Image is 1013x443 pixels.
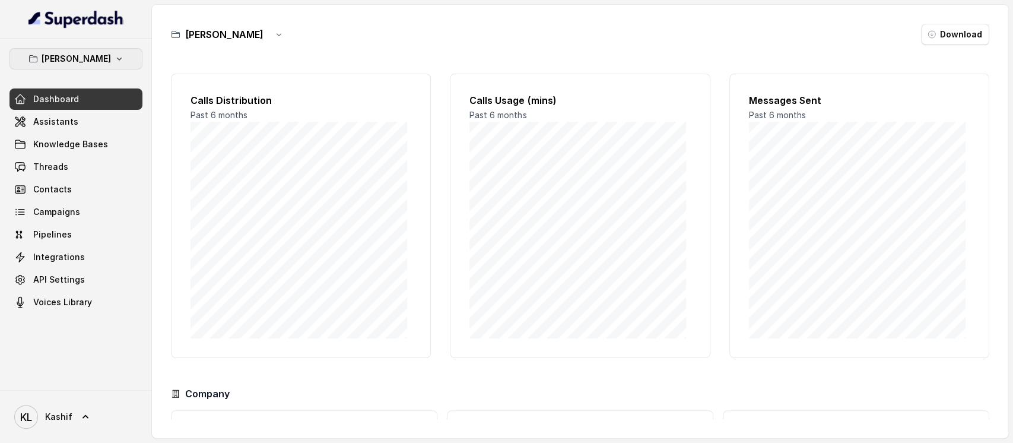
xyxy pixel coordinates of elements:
span: Campaigns [33,206,80,218]
a: Voices Library [9,292,142,313]
span: Contacts [33,183,72,195]
a: Campaigns [9,201,142,223]
a: Threads [9,156,142,178]
span: Pipelines [33,229,72,241]
h2: Calls Distribution [190,93,411,107]
a: Integrations [9,246,142,268]
a: Contacts [9,179,142,200]
h2: Calls Usage (mins) [469,93,690,107]
span: API Settings [33,274,85,286]
span: Integrations [33,251,85,263]
span: Knowledge Bases [33,138,108,150]
span: Dashboard [33,93,79,105]
span: Threads [33,161,68,173]
span: Past 6 months [190,110,247,120]
img: light.svg [28,10,124,29]
span: Past 6 months [749,110,806,120]
a: Kashif [9,400,142,433]
span: Voices Library [33,296,92,308]
span: Past 6 months [469,110,526,120]
span: Assistants [33,116,78,128]
h2: Messages Sent [749,93,970,107]
a: API Settings [9,269,142,290]
button: Download [921,24,989,45]
span: Kashif [45,411,72,423]
text: KL [20,411,32,423]
h3: Company [185,387,230,401]
a: Knowledge Bases [9,134,142,155]
p: [PERSON_NAME] [42,52,111,66]
a: Assistants [9,111,142,132]
h3: [PERSON_NAME] [185,27,263,42]
a: Pipelines [9,224,142,245]
button: [PERSON_NAME] [9,48,142,69]
a: Dashboard [9,88,142,110]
